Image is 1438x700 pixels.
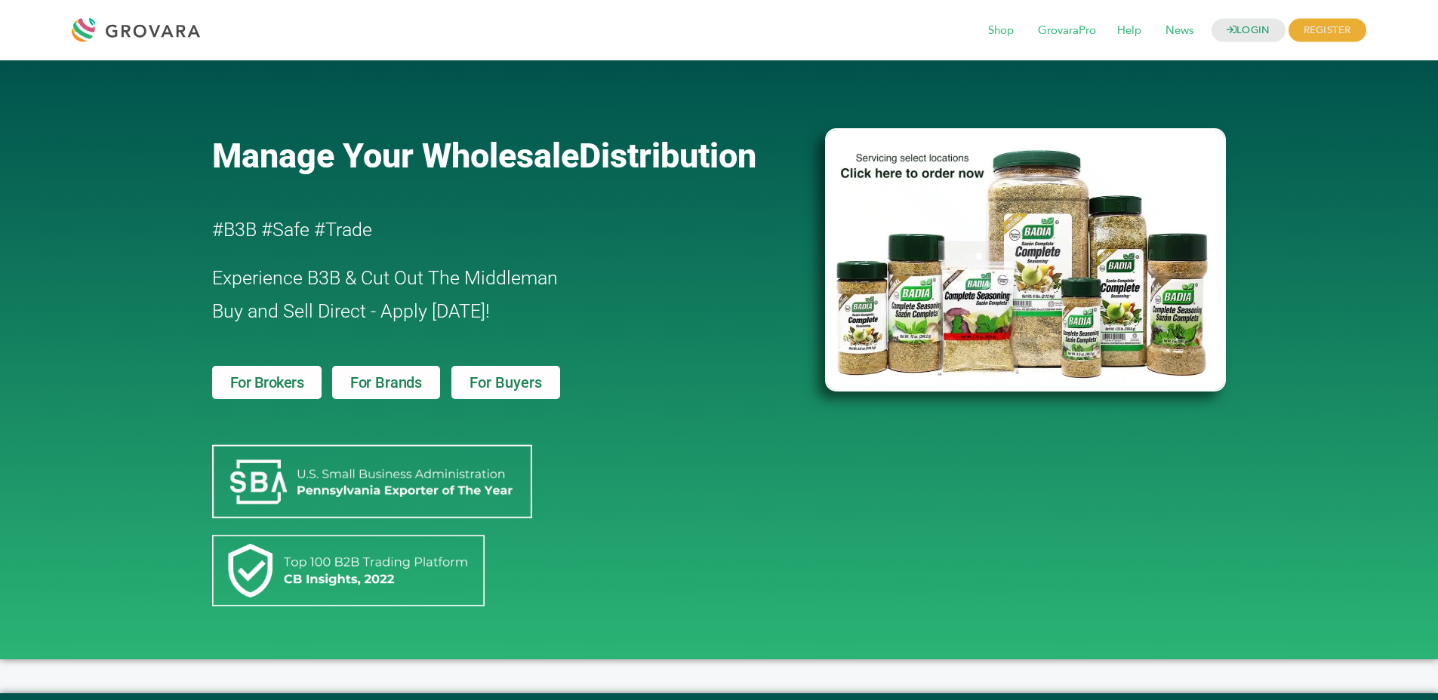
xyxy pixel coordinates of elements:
span: Help [1107,17,1152,45]
span: Experience B3B & Cut Out The Middleman [212,267,558,289]
a: News [1155,23,1204,39]
a: Manage Your WholesaleDistribution [212,136,801,176]
span: GrovaraPro [1027,17,1107,45]
a: Shop [978,23,1024,39]
span: For Brokers [230,375,304,390]
span: For Buyers [470,375,542,390]
a: For Buyers [451,366,560,399]
a: For Brands [332,366,440,399]
a: GrovaraPro [1027,23,1107,39]
a: For Brokers [212,366,322,399]
span: News [1155,17,1204,45]
span: Shop [978,17,1024,45]
span: For Brands [350,375,422,390]
span: Distribution [579,136,756,176]
span: Buy and Sell Direct - Apply [DATE]! [212,300,490,322]
a: Help [1107,23,1152,39]
span: Manage Your Wholesale [212,136,579,176]
h2: #B3B #Safe #Trade [212,213,739,247]
span: REGISTER [1289,19,1366,42]
a: LOGIN [1212,19,1286,42]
